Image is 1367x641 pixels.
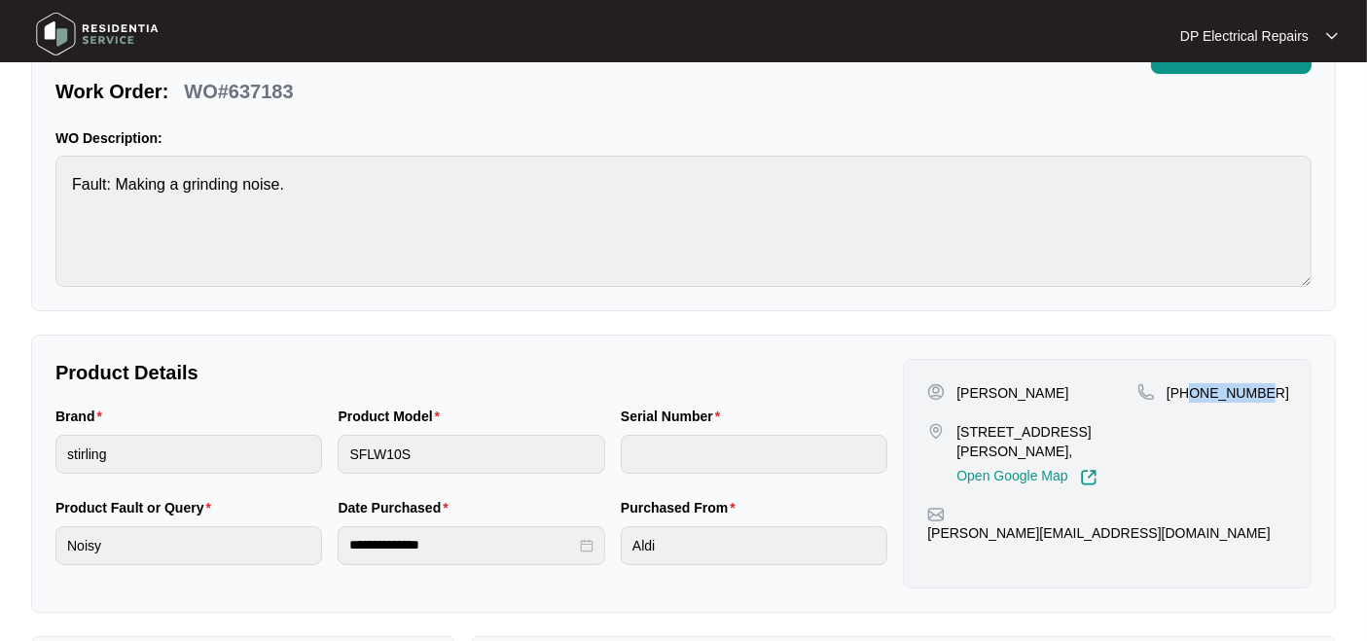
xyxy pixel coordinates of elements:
p: [STREET_ADDRESS][PERSON_NAME], [956,422,1137,461]
p: Product Details [55,359,887,386]
label: Date Purchased [338,498,455,517]
input: Brand [55,435,322,474]
p: DP Electrical Repairs [1180,26,1309,46]
input: Purchased From [621,526,887,565]
label: Serial Number [621,407,728,426]
p: WO#637183 [184,78,293,105]
input: Product Fault or Query [55,526,322,565]
img: map-pin [927,422,945,440]
p: [PERSON_NAME] [956,383,1068,403]
textarea: Fault: Making a grinding noise. [55,156,1312,287]
label: Brand [55,407,110,426]
p: [PERSON_NAME][EMAIL_ADDRESS][DOMAIN_NAME] [927,523,1270,543]
p: WO Description: [55,128,1312,148]
img: Link-External [1080,469,1097,486]
p: [PHONE_NUMBER] [1167,383,1289,403]
input: Product Model [338,435,604,474]
img: residentia service logo [29,5,165,63]
p: Work Order: [55,78,168,105]
img: user-pin [927,383,945,401]
img: map-pin [927,506,945,523]
input: Date Purchased [349,535,575,555]
img: map-pin [1137,383,1155,401]
input: Serial Number [621,435,887,474]
label: Product Fault or Query [55,498,219,517]
label: Purchased From [621,498,743,517]
img: dropdown arrow [1326,31,1338,41]
a: Open Google Map [956,469,1097,486]
label: Product Model [338,407,448,426]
